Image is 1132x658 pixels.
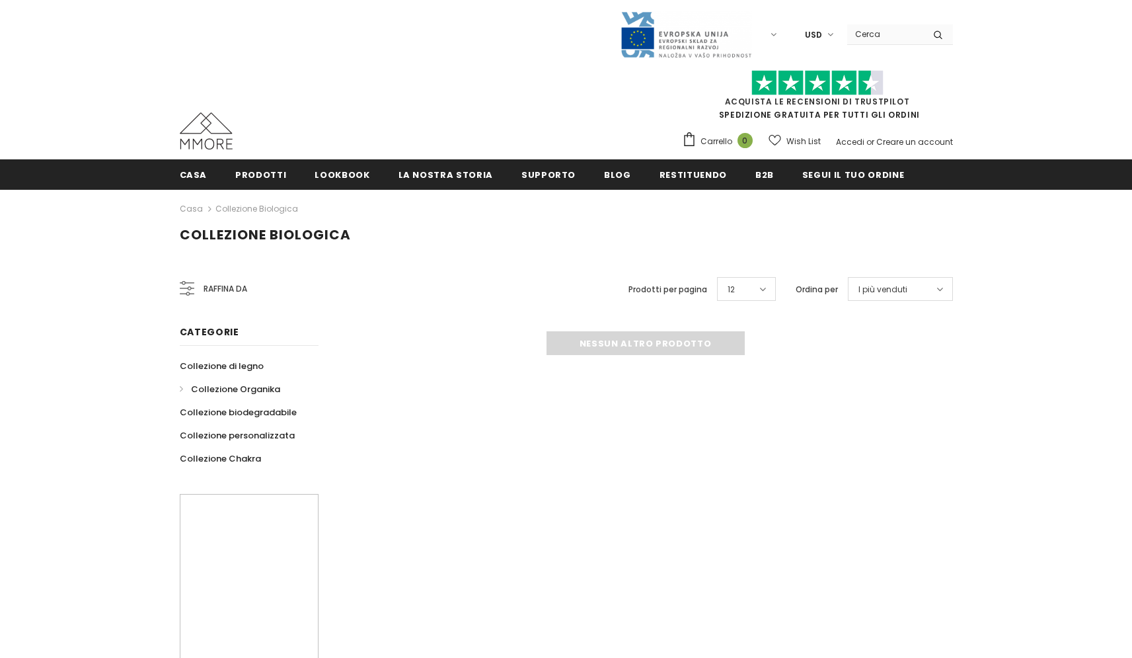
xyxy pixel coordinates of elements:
[180,354,264,378] a: Collezione di legno
[604,159,631,189] a: Blog
[235,159,286,189] a: Prodotti
[191,383,280,395] span: Collezione Organika
[786,135,821,148] span: Wish List
[682,76,953,120] span: SPEDIZIONE GRATUITA PER TUTTI GLI ORDINI
[802,159,904,189] a: Segui il tuo ordine
[180,378,280,401] a: Collezione Organika
[866,136,874,147] span: or
[398,169,493,181] span: La nostra storia
[737,133,753,148] span: 0
[180,452,261,465] span: Collezione Chakra
[235,169,286,181] span: Prodotti
[620,11,752,59] img: Javni Razpis
[398,159,493,189] a: La nostra storia
[180,360,264,372] span: Collezione di legno
[620,28,752,40] a: Javni Razpis
[660,169,727,181] span: Restituendo
[725,96,910,107] a: Acquista le recensioni di TrustPilot
[180,424,295,447] a: Collezione personalizzata
[700,135,732,148] span: Carrello
[805,28,822,42] span: USD
[180,159,208,189] a: Casa
[660,159,727,189] a: Restituendo
[521,169,576,181] span: supporto
[682,132,759,151] a: Carrello 0
[751,70,884,96] img: Fidati di Pilot Stars
[315,159,369,189] a: Lookbook
[180,429,295,442] span: Collezione personalizzata
[802,169,904,181] span: Segui il tuo ordine
[755,159,774,189] a: B2B
[858,283,907,296] span: I più venduti
[769,130,821,153] a: Wish List
[180,201,203,217] a: Casa
[876,136,953,147] a: Creare un account
[796,283,838,296] label: Ordina per
[180,112,233,149] img: Casi MMORE
[836,136,864,147] a: Accedi
[728,283,735,296] span: 12
[180,406,297,419] span: Collezione biodegradabile
[180,401,297,424] a: Collezione biodegradabile
[628,283,707,296] label: Prodotti per pagina
[180,226,351,244] span: Collezione biologica
[604,169,631,181] span: Blog
[204,282,247,296] span: Raffina da
[521,159,576,189] a: supporto
[215,203,298,214] a: Collezione biologica
[755,169,774,181] span: B2B
[180,169,208,181] span: Casa
[315,169,369,181] span: Lookbook
[847,24,923,44] input: Search Site
[180,325,239,339] span: Categorie
[180,447,261,470] a: Collezione Chakra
